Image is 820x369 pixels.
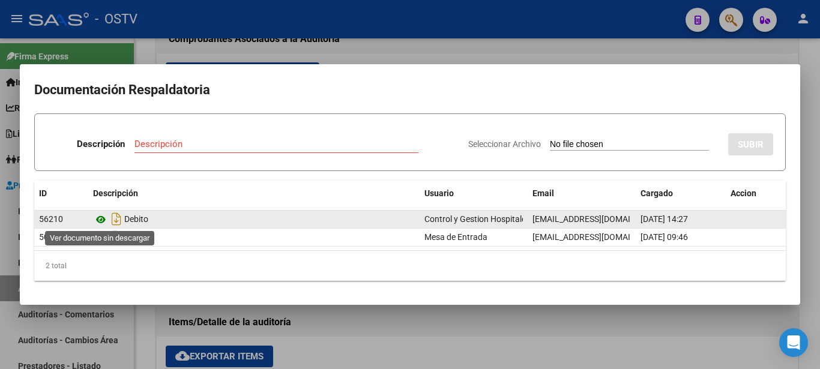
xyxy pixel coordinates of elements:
[420,181,528,206] datatable-header-cell: Usuario
[39,232,63,242] span: 50218
[424,188,454,198] span: Usuario
[532,188,554,198] span: Email
[34,251,786,281] div: 2 total
[93,188,138,198] span: Descripción
[468,139,541,149] span: Seleccionar Archivo
[532,232,666,242] span: [EMAIL_ADDRESS][DOMAIN_NAME]
[641,188,673,198] span: Cargado
[726,181,786,206] datatable-header-cell: Accion
[779,328,808,357] div: Open Intercom Messenger
[34,79,786,101] h2: Documentación Respaldatoria
[39,214,63,224] span: 56210
[77,137,125,151] p: Descripción
[109,209,124,229] i: Descargar documento
[528,181,636,206] datatable-header-cell: Email
[88,181,420,206] datatable-header-cell: Descripción
[641,232,688,242] span: [DATE] 09:46
[728,133,773,155] button: SUBIR
[636,181,726,206] datatable-header-cell: Cargado
[738,139,764,150] span: SUBIR
[424,232,487,242] span: Mesa de Entrada
[93,209,415,229] div: Debito
[39,188,47,198] span: ID
[34,181,88,206] datatable-header-cell: ID
[109,227,124,247] i: Descargar documento
[641,214,688,224] span: [DATE] 14:27
[93,227,415,247] div: Factura
[424,214,592,224] span: Control y Gestion Hospitales Públicos (OSTV)
[731,188,756,198] span: Accion
[532,214,666,224] span: [EMAIL_ADDRESS][DOMAIN_NAME]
